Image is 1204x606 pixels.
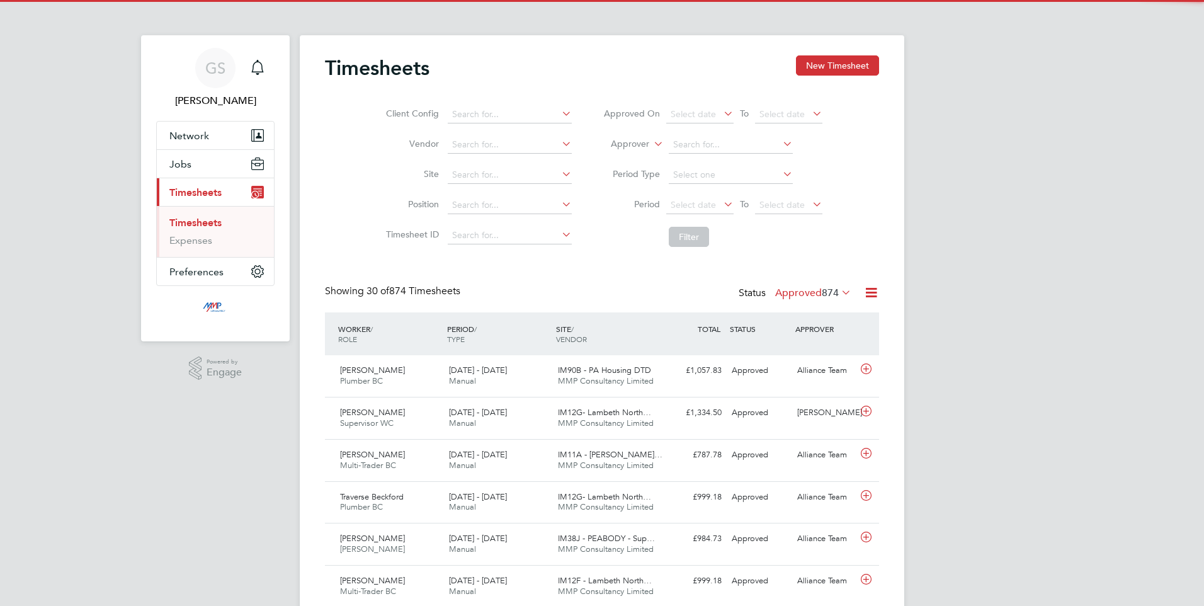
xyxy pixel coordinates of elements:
span: Plumber BC [340,375,383,386]
span: Network [169,130,209,142]
input: Search for... [669,136,793,154]
span: IM12G- Lambeth North… [558,491,651,502]
span: MMP Consultancy Limited [558,460,654,471]
h2: Timesheets [325,55,429,81]
span: [DATE] - [DATE] [449,365,507,375]
div: Alliance Team [792,571,858,592]
span: [DATE] - [DATE] [449,491,507,502]
input: Search for... [448,197,572,214]
span: [PERSON_NAME] [340,365,405,375]
input: Search for... [448,227,572,244]
span: George Stacey [156,93,275,108]
span: [PERSON_NAME] [340,544,405,554]
span: Plumber BC [340,501,383,512]
input: Search for... [448,166,572,184]
span: TOTAL [698,324,720,334]
label: Position [382,198,439,210]
div: £999.18 [661,571,727,592]
label: Vendor [382,138,439,149]
span: IM12G- Lambeth North… [558,407,651,418]
div: PERIOD [444,317,553,350]
span: Timesheets [169,186,222,198]
span: / [370,324,373,334]
div: Status [739,285,854,302]
div: Approved [727,445,792,466]
span: VENDOR [556,334,587,344]
div: Approved [727,403,792,423]
span: MMP Consultancy Limited [558,586,654,597]
nav: Main navigation [141,35,290,341]
div: £984.73 [661,529,727,549]
span: 874 [822,287,839,299]
span: Select date [759,108,805,120]
input: Select one [669,166,793,184]
span: IM38J - PEABODY - Sup… [558,533,655,544]
div: Timesheets [157,206,274,257]
span: Select date [759,199,805,210]
span: [DATE] - [DATE] [449,575,507,586]
div: Approved [727,529,792,549]
label: Period Type [603,168,660,180]
span: 30 of [366,285,389,297]
img: mmpconsultancy-logo-retina.png [198,299,234,319]
span: MMP Consultancy Limited [558,418,654,428]
span: [PERSON_NAME] [340,533,405,544]
span: Manual [449,586,476,597]
div: Approved [727,487,792,508]
div: £1,334.50 [661,403,727,423]
button: Jobs [157,150,274,178]
span: [PERSON_NAME] [340,575,405,586]
div: Showing [325,285,463,298]
div: Alliance Team [792,445,858,466]
input: Search for... [448,136,572,154]
span: Manual [449,501,476,512]
button: Timesheets [157,178,274,206]
span: TYPE [447,334,465,344]
div: Alliance Team [792,360,858,381]
div: WORKER [335,317,444,350]
a: Powered byEngage [189,357,242,380]
span: To [736,105,752,122]
label: Client Config [382,108,439,119]
div: SITE [553,317,662,350]
span: [DATE] - [DATE] [449,449,507,460]
a: GS[PERSON_NAME] [156,48,275,108]
span: Jobs [169,158,191,170]
span: Engage [207,367,242,378]
span: Multi-Trader BC [340,460,396,471]
input: Search for... [448,106,572,123]
span: [PERSON_NAME] [340,407,405,418]
span: / [474,324,477,334]
span: [DATE] - [DATE] [449,407,507,418]
a: Timesheets [169,217,222,229]
span: [DATE] - [DATE] [449,533,507,544]
span: Manual [449,460,476,471]
span: ROLE [338,334,357,344]
span: Preferences [169,266,224,278]
div: Approved [727,360,792,381]
span: To [736,196,752,212]
button: Preferences [157,258,274,285]
span: MMP Consultancy Limited [558,501,654,512]
label: Site [382,168,439,180]
span: IM90B - PA Housing DTD [558,365,651,375]
span: IM12F - Lambeth North… [558,575,652,586]
span: / [571,324,574,334]
span: Manual [449,418,476,428]
span: Select date [671,108,716,120]
span: 874 Timesheets [366,285,460,297]
span: Supervisor WC [340,418,394,428]
a: Go to home page [156,299,275,319]
div: £999.18 [661,487,727,508]
div: Alliance Team [792,487,858,508]
span: Manual [449,544,476,554]
span: Multi-Trader BC [340,586,396,597]
span: MMP Consultancy Limited [558,544,654,554]
div: [PERSON_NAME] [792,403,858,423]
div: STATUS [727,317,792,340]
span: [PERSON_NAME] [340,449,405,460]
span: Manual [449,375,476,386]
div: APPROVER [792,317,858,340]
span: Select date [671,199,716,210]
div: £1,057.83 [661,360,727,381]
